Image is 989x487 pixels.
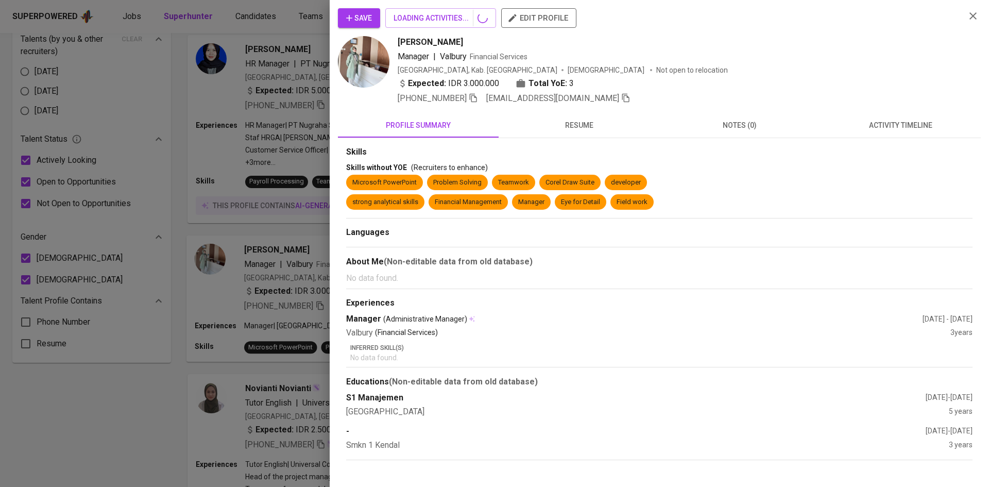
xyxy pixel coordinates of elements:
[498,178,529,188] div: Teamwork
[398,36,463,48] span: [PERSON_NAME]
[561,197,600,207] div: Eye for Detail
[389,377,538,387] b: (Non-editable data from old database)
[346,426,926,438] div: -
[408,77,446,90] b: Expected:
[569,77,574,90] span: 3
[394,12,488,25] span: LOADING ACTIVITIES...
[398,77,499,90] div: IDR 3.000.000
[568,65,646,75] span: [DEMOGRAPHIC_DATA]
[346,146,973,158] div: Skills
[949,406,973,418] div: 5 years
[666,119,814,132] span: notes (0)
[344,119,492,132] span: profile summary
[383,314,467,324] span: (Administrative Manager)
[346,272,973,284] p: No data found.
[350,343,973,352] p: Inferred Skill(s)
[411,163,488,172] span: (Recruiters to enhance)
[338,8,380,28] button: Save
[346,392,926,404] div: S1 Manajemen
[352,178,417,188] div: Microsoft PowerPoint
[346,256,973,268] div: About Me
[398,65,557,75] div: [GEOGRAPHIC_DATA], Kab. [GEOGRAPHIC_DATA]
[346,376,973,388] div: Educations
[346,406,949,418] div: [GEOGRAPHIC_DATA]
[501,13,576,22] a: edit profile
[470,53,527,61] span: Financial Services
[518,197,544,207] div: Manager
[352,197,418,207] div: strong analytical skills
[375,327,438,339] p: (Financial Services)
[486,93,619,103] span: [EMAIL_ADDRESS][DOMAIN_NAME]
[350,352,973,363] p: No data found.
[346,313,923,325] div: Manager
[528,77,567,90] b: Total YoE:
[346,227,973,239] div: Languages
[346,297,973,309] div: Experiences
[346,440,949,451] div: Smkn 1 Kendal
[338,36,389,88] img: 87dccc0dbe0d9f46ab56e3301814747b.jpg
[501,8,576,28] button: edit profile
[656,65,728,75] p: Not open to relocation
[926,427,973,435] span: [DATE] - [DATE]
[384,257,533,266] b: (Non-editable data from old database)
[923,314,973,324] div: [DATE] - [DATE]
[440,52,467,61] span: Valbury
[433,51,436,63] span: |
[926,393,973,401] span: [DATE] - [DATE]
[435,197,502,207] div: Financial Management
[545,178,594,188] div: Corel Draw Suite
[505,119,653,132] span: resume
[346,327,950,339] div: Valbury
[950,327,973,339] div: 3 years
[611,178,641,188] div: developer
[385,8,496,28] button: LOADING ACTIVITIES...
[949,440,973,451] div: 3 years
[617,197,647,207] div: Field work
[398,52,429,61] span: Manager
[346,12,372,25] span: Save
[433,178,482,188] div: Problem Solving
[826,119,975,132] span: activity timeline
[346,163,407,172] span: Skills without YOE
[398,93,467,103] span: [PHONE_NUMBER]
[509,11,568,25] span: edit profile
